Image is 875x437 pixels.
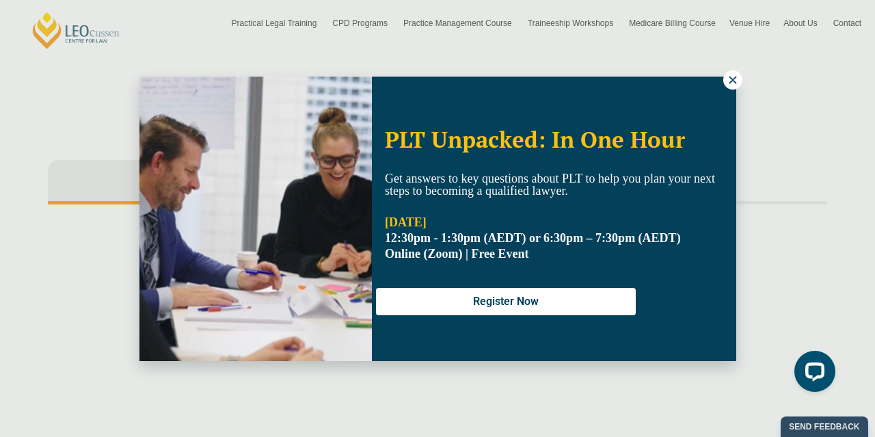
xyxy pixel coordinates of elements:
strong: [DATE] [385,215,427,229]
button: Register Now [376,288,636,315]
strong: 12:30pm - 1:30pm (AEDT) or 6:30pm – 7:30pm (AEDT) [385,231,681,245]
iframe: LiveChat chat widget [783,345,841,403]
span: PLT Unpacked: In One Hour [385,124,685,154]
span: Online (Zoom) | Free Event [385,247,529,261]
span: Get answers to key questions about PLT to help you plan your next steps to becoming a qualified l... [385,172,715,198]
button: Close [723,70,742,90]
img: Woman in yellow blouse holding folders looking to the right and smiling [139,77,372,361]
